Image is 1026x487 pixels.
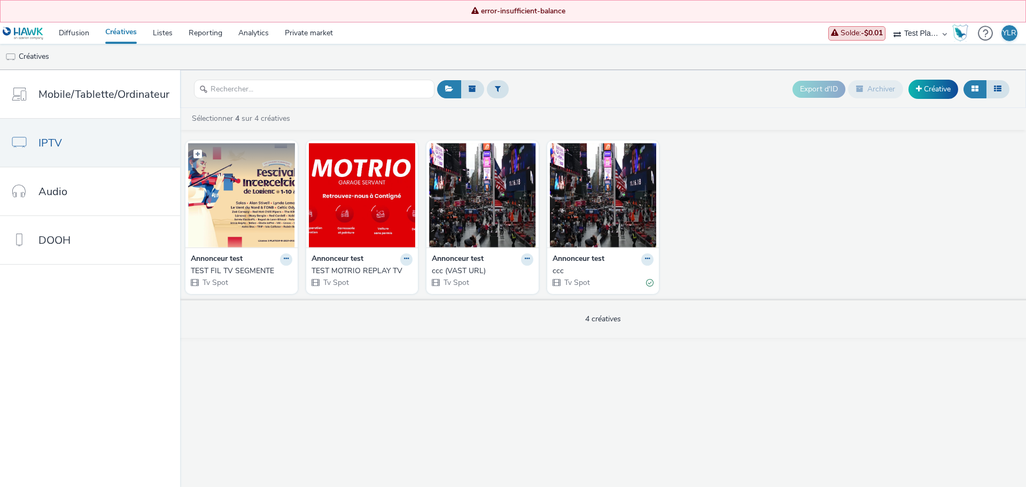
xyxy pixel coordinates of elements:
a: Diffusion [51,22,97,44]
span: DOOH [38,233,71,248]
span: Tv Spot [201,277,228,288]
a: Private market [277,22,341,44]
span: Tv Spot [442,277,469,288]
img: TEST FIL TV SEGMENTE visual [188,143,295,248]
strong: Annonceur test [432,253,484,266]
div: ccc (VAST URL) [432,266,529,276]
span: 4 créatives [585,314,621,324]
strong: Annonceur test [553,253,604,266]
a: Hawk Academy [952,25,973,42]
div: Les dépenses d'aujourd'hui ne sont pas encore prises en compte dans le solde [828,26,885,40]
strong: 4 [235,113,239,123]
strong: Annonceur test [191,253,243,266]
img: TEST MOTRIO REPLAY TV visual [309,143,416,248]
strong: Annonceur test [312,253,363,266]
span: error-insufficient-balance [22,6,1015,17]
button: Liste [986,80,1009,98]
div: Valide [646,277,654,289]
div: ccc [553,266,650,276]
span: Tv Spot [322,277,349,288]
a: TEST FIL TV SEGMENTE [191,266,292,276]
button: Archiver [848,80,903,98]
a: Listes [145,22,181,44]
a: ccc (VAST URL) [432,266,533,276]
span: Solde : [831,28,883,38]
span: IPTV [38,135,62,151]
span: Audio [38,184,67,199]
a: Analytics [230,22,277,44]
img: tv [5,52,16,63]
img: Hawk Academy [952,25,968,42]
a: Reporting [181,22,230,44]
input: Rechercher... [194,80,434,98]
strong: -$0.01 [861,28,883,38]
span: Tv Spot [563,277,590,288]
a: Sélectionner sur 4 créatives [191,113,294,123]
span: Mobile/Tablette/Ordinateur [38,87,169,102]
img: ccc visual [550,143,657,248]
button: Export d'ID [792,81,845,98]
a: TEST MOTRIO REPLAY TV [312,266,413,276]
div: TEST MOTRIO REPLAY TV [312,266,409,276]
a: Créative [908,80,958,99]
a: ccc [553,266,654,276]
div: YLR [1002,25,1016,41]
a: Créatives [97,22,145,44]
div: TEST FIL TV SEGMENTE [191,266,288,276]
img: ccc (VAST URL) visual [429,143,536,248]
img: undefined Logo [3,27,44,40]
button: Grille [963,80,986,98]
